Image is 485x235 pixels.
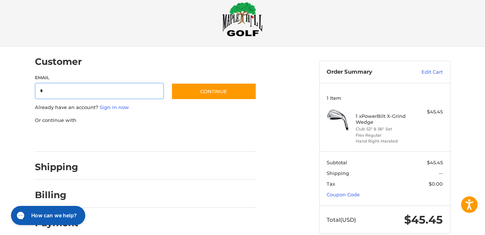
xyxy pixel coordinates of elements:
[427,159,443,165] span: $45.45
[35,104,256,111] p: Already have an account?
[95,131,150,144] iframe: PayPal-paylater
[35,161,78,173] h2: Shipping
[356,132,412,138] li: Flex Regular
[327,159,347,165] span: Subtotal
[414,108,443,116] div: $45.45
[356,126,412,132] li: Club 52° & 56° Set
[222,2,263,36] img: Maple Hill Golf
[35,74,164,81] label: Email
[439,170,443,176] span: --
[327,170,349,176] span: Shipping
[35,56,82,67] h2: Customer
[406,69,443,76] a: Edit Cart
[7,203,87,228] iframe: Gorgias live chat messenger
[35,117,256,124] p: Or continue with
[327,69,406,76] h3: Order Summary
[327,95,443,101] h3: 1 Item
[171,83,256,100] button: Continue
[157,131,212,144] iframe: PayPal-venmo
[35,189,78,201] h2: Billing
[100,104,129,110] a: Sign in now
[356,113,412,125] h4: 1 x PowerBilt X-Grind Wedge
[32,131,87,144] iframe: PayPal-paypal
[356,138,412,144] li: Hand Right-Handed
